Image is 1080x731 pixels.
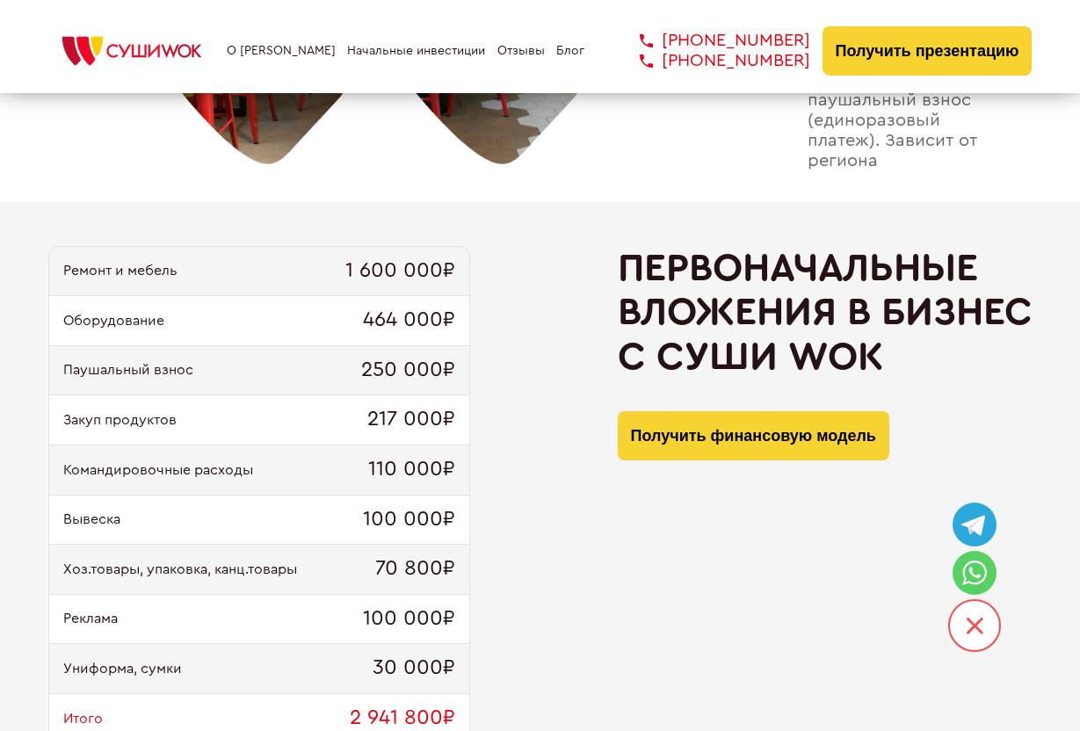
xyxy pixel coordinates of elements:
button: Получить финансовую модель [618,411,889,460]
img: СУШИWOK [48,32,215,70]
span: Реклама [63,611,118,626]
span: 70 800₽ [375,557,455,582]
a: [PHONE_NUMBER] [613,31,810,51]
span: Ремонт и мебель [63,263,178,279]
span: 100 000₽ [363,607,455,632]
span: 250 000₽ [361,358,455,383]
a: Блог [556,44,584,58]
span: 100 000₽ [363,508,455,532]
button: Получить презентацию [823,26,1033,76]
span: Вывеска [63,511,120,527]
span: 217 000₽ [367,408,455,432]
a: О [PERSON_NAME] [227,44,336,58]
span: 2 941 800₽ [350,706,455,731]
span: Закуп продуктов [63,412,177,428]
span: 1 600 000₽ [345,259,455,284]
span: Паушальный взнос [63,362,193,378]
a: Отзывы [497,44,545,58]
span: Униформа, сумки [63,661,182,677]
span: Командировочные расходы [63,462,253,478]
span: Оборудование [63,313,164,329]
h2: Первоначальные вложения в бизнес с Суши Wok [618,246,1033,380]
span: паушальный взнос (единоразовый платеж). Зависит от региона [808,90,1033,171]
a: Начальные инвестиции [347,44,485,58]
span: Итого [63,711,103,727]
span: 110 000₽ [368,458,455,482]
span: Хоз.товары, упаковка, канц.товары [63,561,297,577]
span: 30 000₽ [373,656,455,681]
span: 464 000₽ [363,308,455,333]
a: [PHONE_NUMBER] [613,51,810,71]
svg: /svg> [967,618,983,634]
